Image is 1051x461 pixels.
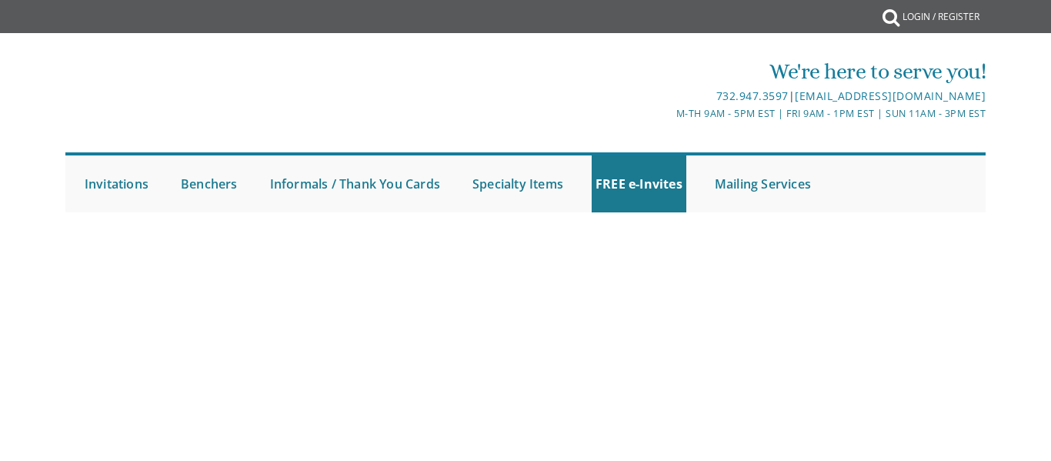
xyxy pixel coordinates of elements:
a: Benchers [177,155,242,212]
div: | [373,87,986,105]
a: Invitations [81,155,152,212]
div: We're here to serve you! [373,56,986,87]
a: Informals / Thank You Cards [266,155,444,212]
div: M-Th 9am - 5pm EST | Fri 9am - 1pm EST | Sun 11am - 3pm EST [373,105,986,122]
a: Mailing Services [711,155,815,212]
a: Specialty Items [469,155,567,212]
a: [EMAIL_ADDRESS][DOMAIN_NAME] [795,89,986,103]
a: FREE e-Invites [592,155,686,212]
a: 732.947.3597 [716,89,789,103]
